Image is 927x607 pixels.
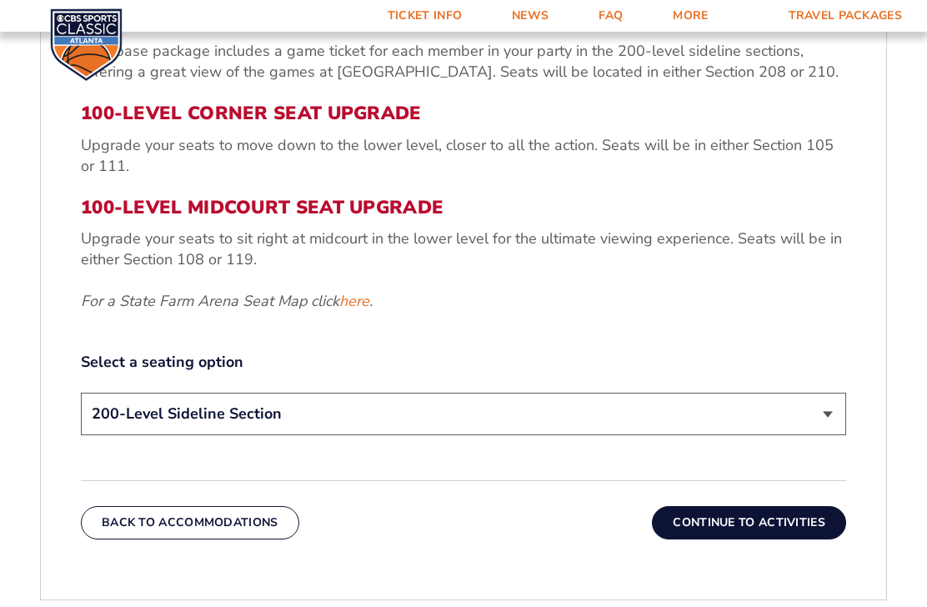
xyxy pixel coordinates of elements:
[50,8,123,81] img: CBS Sports Classic
[81,197,846,218] h3: 100-Level Midcourt Seat Upgrade
[81,41,846,83] p: Your base package includes a game ticket for each member in your party in the 200-level sideline ...
[81,506,299,539] button: Back To Accommodations
[339,291,369,312] a: here
[81,352,846,373] label: Select a seating option
[81,291,373,311] em: For a State Farm Arena Seat Map click .
[81,103,846,124] h3: 100-Level Corner Seat Upgrade
[81,228,846,270] p: Upgrade your seats to sit right at midcourt in the lower level for the ultimate viewing experienc...
[652,506,846,539] button: Continue To Activities
[81,135,846,177] p: Upgrade your seats to move down to the lower level, closer to all the action. Seats will be in ei...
